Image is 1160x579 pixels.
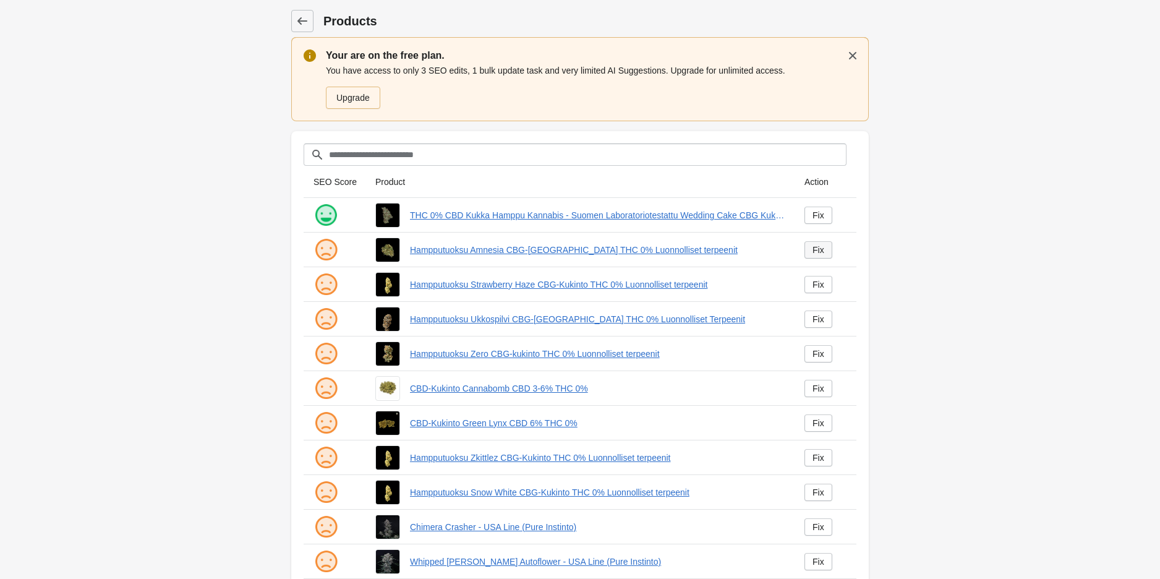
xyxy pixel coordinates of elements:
[804,518,832,536] a: Fix
[323,12,869,30] h1: Products
[804,241,832,259] a: Fix
[336,93,370,103] div: Upgrade
[313,341,338,366] img: sad.png
[313,203,338,228] img: happy.png
[804,311,832,328] a: Fix
[812,453,824,463] div: Fix
[313,445,338,470] img: sad.png
[410,209,785,221] a: THC 0% CBD Kukka Hamppu Kannabis - Suomen Laboratoriotestattu Wedding Cake CBG Kukinto
[804,484,832,501] a: Fix
[326,48,856,63] p: Your are on the free plan.
[313,549,338,574] img: sad.png
[365,166,795,198] th: Product
[812,210,824,220] div: Fix
[812,280,824,289] div: Fix
[410,521,785,533] a: Chimera Crasher - USA Line (Pure Instinto)
[313,238,338,262] img: sad.png
[410,278,785,291] a: Hampputuoksu Strawberry Haze CBG-Kukinto THC 0% Luonnolliset terpeenit
[410,244,785,256] a: Hampputuoksu Amnesia CBG-[GEOGRAPHIC_DATA] THC 0% Luonnolliset terpeenit
[804,345,832,362] a: Fix
[804,414,832,432] a: Fix
[804,553,832,570] a: Fix
[804,449,832,466] a: Fix
[410,555,785,568] a: Whipped [PERSON_NAME] Autoflower - USA Line (Pure Instinto)
[410,452,785,464] a: Hampputuoksu Zkittlez CBG-Kukinto THC 0% Luonnolliset terpeenit
[313,411,338,435] img: sad.png
[812,557,824,567] div: Fix
[304,166,365,198] th: SEO Score
[812,487,824,497] div: Fix
[410,382,785,395] a: CBD-Kukinto Cannabomb CBD 3-6% THC 0%
[804,276,832,293] a: Fix
[313,480,338,505] img: sad.png
[812,418,824,428] div: Fix
[812,384,824,393] div: Fix
[313,376,338,401] img: sad.png
[812,522,824,532] div: Fix
[812,245,824,255] div: Fix
[804,207,832,224] a: Fix
[410,486,785,499] a: Hampputuoksu Snow White CBG-Kukinto THC 0% Luonnolliset terpeenit
[812,314,824,324] div: Fix
[326,87,380,109] a: Upgrade
[326,63,856,110] div: You have access to only 3 SEO edits, 1 bulk update task and very limited AI Suggestions. Upgrade ...
[410,417,785,429] a: CBD-Kukinto Green Lynx CBD 6% THC 0%
[410,313,785,325] a: Hampputuoksu Ukkospilvi CBG-[GEOGRAPHIC_DATA] THC 0% Luonnolliset Terpeenit
[795,166,856,198] th: Action
[313,515,338,539] img: sad.png
[804,380,832,397] a: Fix
[410,348,785,360] a: Hampputuoksu Zero CBG-kukinto THC 0% Luonnolliset terpeenit
[313,272,338,297] img: sad.png
[313,307,338,332] img: sad.png
[812,349,824,359] div: Fix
